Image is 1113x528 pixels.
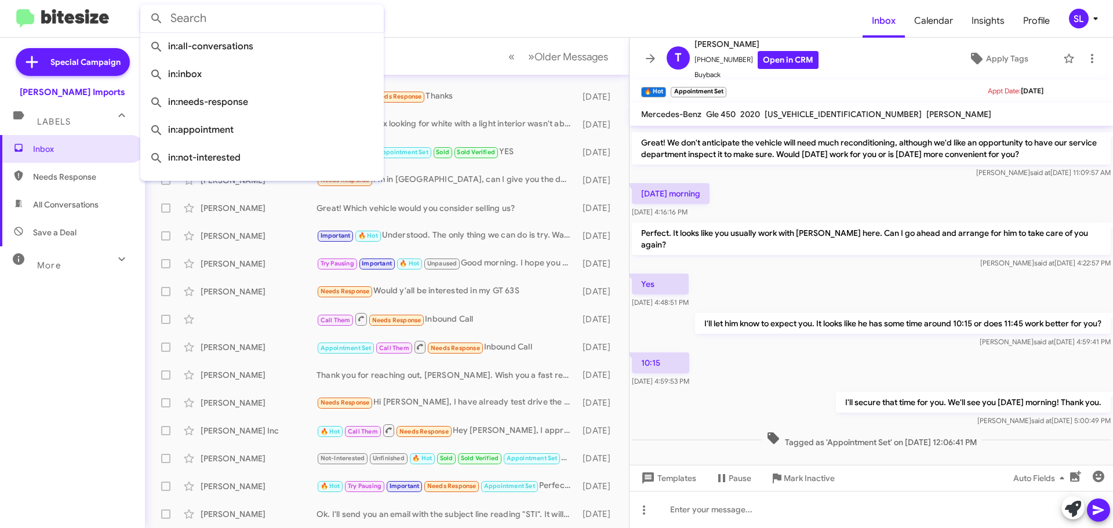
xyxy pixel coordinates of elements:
[457,148,495,156] span: Sold Verified
[1021,86,1043,95] span: [DATE]
[321,454,365,462] span: Not-Interested
[321,260,354,267] span: Try Pausing
[705,468,761,489] button: Pause
[399,428,449,435] span: Needs Response
[905,4,962,38] span: Calendar
[436,148,449,156] span: Sold
[348,482,381,490] span: Try Pausing
[484,482,535,490] span: Appointment Set
[317,423,577,438] div: Hey [PERSON_NAME], I appreciate your time and follow up but at $21,000. I am going to pass.
[740,109,760,119] span: 2020
[317,173,577,187] div: I'm in [GEOGRAPHIC_DATA], can I give you the details and you can give me approximate How much?
[1014,4,1059,38] a: Profile
[695,313,1111,334] p: I'll let him know to expect you. It looks like he has some time around 10:15 or does 11:45 work b...
[577,314,620,325] div: [DATE]
[317,257,577,270] div: Good morning. I hope you had a nice trip. Is [DATE] still good for you to bring your vehicle by?
[577,508,620,520] div: [DATE]
[501,45,522,68] button: Previous
[33,199,99,210] span: All Conversations
[372,316,421,324] span: Needs Response
[765,109,922,119] span: [US_VEHICLE_IDENTIFICATION_NUMBER]
[632,274,689,294] p: Yes
[1013,468,1069,489] span: Auto Fields
[321,287,370,295] span: Needs Response
[675,49,682,67] span: T
[321,482,340,490] span: 🔥 Hot
[427,482,477,490] span: Needs Response
[577,286,620,297] div: [DATE]
[577,453,620,464] div: [DATE]
[577,258,620,270] div: [DATE]
[694,69,819,81] span: Buyback
[926,109,991,119] span: [PERSON_NAME]
[784,468,835,489] span: Mark Inactive
[321,399,370,406] span: Needs Response
[976,168,1111,177] span: [PERSON_NAME] [DATE] 11:09:57 AM
[201,453,317,464] div: [PERSON_NAME]
[317,479,577,493] div: Perfect. Thank you.
[577,119,620,130] div: [DATE]
[641,87,666,97] small: 🔥 Hot
[379,344,409,352] span: Call Them
[980,337,1111,346] span: [PERSON_NAME] [DATE] 4:59:41 PM
[373,93,422,100] span: Needs Response
[358,232,378,239] span: 🔥 Hot
[399,260,419,267] span: 🔥 Hot
[317,396,577,409] div: Hi [PERSON_NAME], I have already test drive the car but nobody gave me the call for final papers ...
[390,482,420,490] span: Important
[317,312,577,326] div: Inbound Call
[348,428,378,435] span: Call Them
[729,468,751,489] span: Pause
[150,172,374,199] span: in:sold-verified
[639,468,696,489] span: Templates
[1030,168,1050,177] span: said at
[317,229,577,242] div: Understood. The only thing we can do is try. Was there any particular vehicle you had in mind to ...
[577,397,620,409] div: [DATE]
[632,377,689,385] span: [DATE] 4:59:53 PM
[632,223,1111,255] p: Perfect. It looks like you usually work with [PERSON_NAME] here. Can I go ahead and arrange for h...
[201,480,317,492] div: [PERSON_NAME]
[694,51,819,69] span: [PHONE_NUMBER]
[641,109,701,119] span: Mercedes-Benz
[321,428,340,435] span: 🔥 Hot
[706,109,736,119] span: Gle 450
[201,258,317,270] div: [PERSON_NAME]
[150,116,374,144] span: in:appointment
[317,451,577,465] div: Ok. I'll let you know as soon as I get the responses from our lenders. We'll be in touch!
[577,91,620,103] div: [DATE]
[939,48,1057,69] button: Apply Tags
[201,286,317,297] div: [PERSON_NAME]
[980,258,1111,267] span: [PERSON_NAME] [DATE] 4:22:57 PM
[962,4,1014,38] a: Insights
[632,207,688,216] span: [DATE] 4:16:16 PM
[762,431,981,448] span: Tagged as 'Appointment Set' on [DATE] 12:06:41 PM
[377,148,428,156] span: Appointment Set
[201,425,317,436] div: [PERSON_NAME] Inc
[988,86,1021,95] span: Appt Date:
[140,5,384,32] input: Search
[150,60,374,88] span: in:inbox
[317,118,577,131] div: Thx looking for white with a light interior wasn't able to follow the link I'll look at website
[1031,416,1052,425] span: said at
[630,468,705,489] button: Templates
[577,202,620,214] div: [DATE]
[836,392,1111,413] p: I'll secure that time for you. We'll see you [DATE] morning! Thank you.
[431,344,480,352] span: Needs Response
[534,50,608,63] span: Older Messages
[201,397,317,409] div: [PERSON_NAME]
[577,174,620,186] div: [DATE]
[577,341,620,353] div: [DATE]
[440,454,453,462] span: Sold
[632,183,710,204] p: [DATE] morning
[1034,258,1054,267] span: said at
[201,230,317,242] div: [PERSON_NAME]
[577,147,620,158] div: [DATE]
[577,230,620,242] div: [DATE]
[863,4,905,38] a: Inbox
[33,227,77,238] span: Save a Deal
[694,37,819,51] span: [PERSON_NAME]
[461,454,499,462] span: Sold Verified
[632,132,1111,165] p: Great! We don't anticipate the vehicle will need much reconditioning, although we'd like an oppor...
[20,86,125,98] div: [PERSON_NAME] Imports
